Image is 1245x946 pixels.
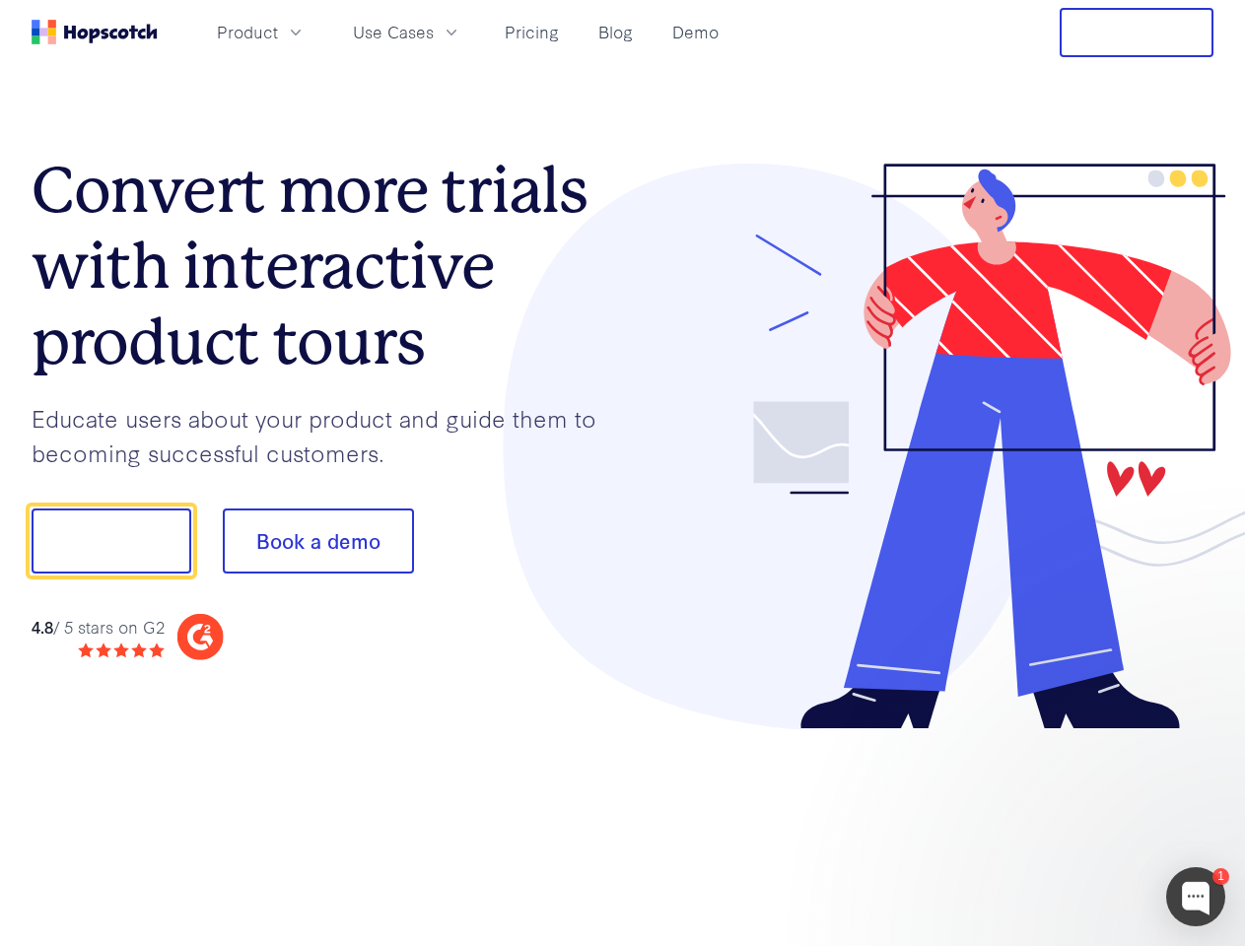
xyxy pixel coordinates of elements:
strong: 4.8 [32,615,53,638]
button: Product [205,16,317,48]
span: Product [217,20,278,44]
button: Show me! [32,508,191,574]
a: Blog [590,16,641,48]
a: Demo [664,16,726,48]
a: Home [32,20,158,44]
button: Free Trial [1060,8,1213,57]
button: Use Cases [341,16,473,48]
div: 1 [1212,868,1229,885]
button: Book a demo [223,508,414,574]
a: Pricing [497,16,567,48]
p: Educate users about your product and guide them to becoming successful customers. [32,401,623,469]
span: Use Cases [353,20,434,44]
div: / 5 stars on G2 [32,615,165,640]
h1: Convert more trials with interactive product tours [32,153,623,379]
